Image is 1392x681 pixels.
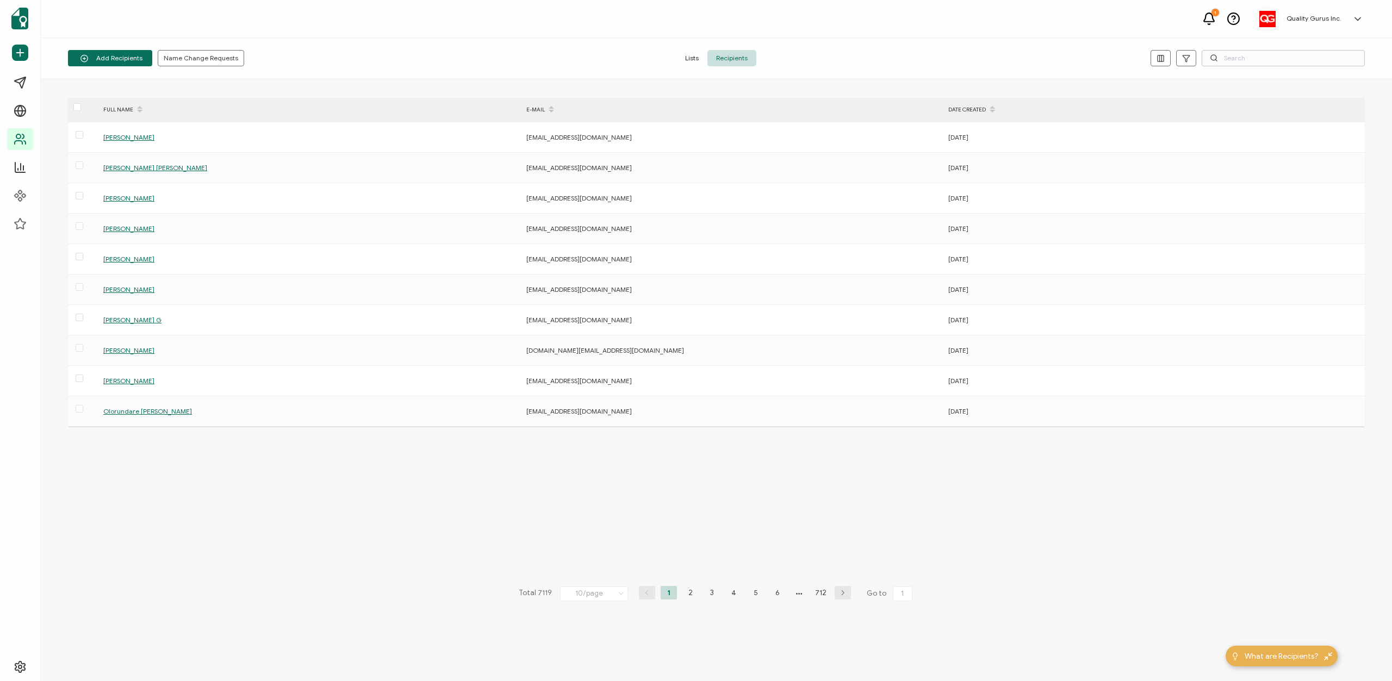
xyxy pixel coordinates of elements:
[103,224,154,233] span: [PERSON_NAME]
[948,224,968,233] span: [DATE]
[948,133,968,141] span: [DATE]
[948,316,968,324] span: [DATE]
[103,346,154,354] span: [PERSON_NAME]
[682,586,699,599] li: 2
[948,285,968,293] span: [DATE]
[103,377,154,385] span: [PERSON_NAME]
[948,164,968,172] span: [DATE]
[943,101,1365,119] div: DATE CREATED
[867,586,915,601] span: Go to
[726,586,742,599] li: 4
[948,194,968,202] span: [DATE]
[158,50,244,66] button: Name Change Requests
[948,255,968,263] span: [DATE]
[1324,652,1332,660] img: minimize-icon.svg
[103,316,161,324] span: [PERSON_NAME] G
[948,377,968,385] span: [DATE]
[661,586,677,599] li: 1
[526,316,632,324] span: [EMAIL_ADDRESS][DOMAIN_NAME]
[103,194,154,202] span: [PERSON_NAME]
[521,101,943,119] div: E-MAIL
[948,407,968,415] span: [DATE]
[103,285,154,293] span: [PERSON_NAME]
[103,407,192,415] span: Olorundare [PERSON_NAME]
[948,346,968,354] span: [DATE]
[1202,50,1365,66] input: Search
[769,586,786,599] li: 6
[164,55,238,61] span: Name Change Requests
[526,407,632,415] span: [EMAIL_ADDRESS][DOMAIN_NAME]
[526,224,632,233] span: [EMAIL_ADDRESS][DOMAIN_NAME]
[526,194,632,202] span: [EMAIL_ADDRESS][DOMAIN_NAME]
[526,285,632,293] span: [EMAIL_ADDRESS][DOMAIN_NAME]
[707,50,756,66] span: Recipients
[704,586,720,599] li: 3
[560,586,628,601] input: Select
[103,255,154,263] span: [PERSON_NAME]
[813,586,829,599] li: 712
[519,586,552,601] span: Total 7119
[1338,629,1392,681] iframe: Chat Widget
[98,101,521,119] div: FULL NAME
[103,133,154,141] span: [PERSON_NAME]
[748,586,764,599] li: 5
[526,346,684,354] span: [DOMAIN_NAME][EMAIL_ADDRESS][DOMAIN_NAME]
[103,164,207,172] span: [PERSON_NAME] [PERSON_NAME]
[526,133,632,141] span: [EMAIL_ADDRESS][DOMAIN_NAME]
[1259,11,1276,27] img: 91216a10-9783-40e9-bcd1-84595e326451.jpg
[526,164,632,172] span: [EMAIL_ADDRESS][DOMAIN_NAME]
[526,377,632,385] span: [EMAIL_ADDRESS][DOMAIN_NAME]
[1287,15,1341,22] h5: Quality Gurus Inc.
[68,50,152,66] button: Add Recipients
[676,50,707,66] span: Lists
[1211,9,1219,16] div: 1
[526,255,632,263] span: [EMAIL_ADDRESS][DOMAIN_NAME]
[1245,651,1319,662] span: What are Recipients?
[11,8,28,29] img: sertifier-logomark-colored.svg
